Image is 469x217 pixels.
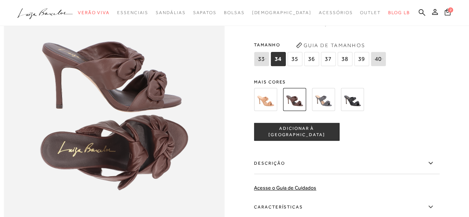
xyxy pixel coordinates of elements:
[293,39,367,51] button: Guia de Tamanhos
[271,52,285,66] span: 34
[448,7,453,12] span: 2
[254,185,316,191] a: Acesse o Guia de Cuidados
[319,10,353,15] span: Acessórios
[156,10,185,15] span: Sandálias
[341,88,364,111] img: MULE DE SALTO ALTO EM COURO PRETO COM LAÇOS
[388,10,410,15] span: BLOG LB
[254,88,277,111] img: MULE DE SALTO ALTO EM COURO BEGE COM LAÇOS
[354,52,369,66] span: 39
[321,52,336,66] span: 37
[254,52,269,66] span: 33
[287,52,302,66] span: 35
[224,10,245,15] span: Bolsas
[442,7,453,18] button: 2
[254,80,439,84] span: Mais cores
[78,6,110,20] a: noSubCategoriesText
[254,123,339,141] button: ADICIONAR À [GEOGRAPHIC_DATA]
[224,6,245,20] a: noSubCategoriesText
[254,152,439,174] label: Descrição
[360,10,381,15] span: Outlet
[319,6,353,20] a: noSubCategoriesText
[312,88,335,111] img: MULE DE SALTO ALTO EM COURO CINZA STORM COM LAÇOS
[388,6,410,20] a: BLOG LB
[78,10,110,15] span: Verão Viva
[254,39,387,50] span: Tamanho
[360,6,381,20] a: noSubCategoriesText
[252,6,311,20] a: noSubCategoriesText
[193,10,216,15] span: Sapatos
[371,52,386,66] span: 40
[156,6,185,20] a: noSubCategoriesText
[193,6,216,20] a: noSubCategoriesText
[252,10,311,15] span: [DEMOGRAPHIC_DATA]
[304,52,319,66] span: 36
[117,10,148,15] span: Essenciais
[117,6,148,20] a: noSubCategoriesText
[337,52,352,66] span: 38
[283,88,306,111] img: MULE DE SALTO ALTO EM COURO CAFÉ COM LAÇOS
[254,125,339,138] span: ADICIONAR À [GEOGRAPHIC_DATA]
